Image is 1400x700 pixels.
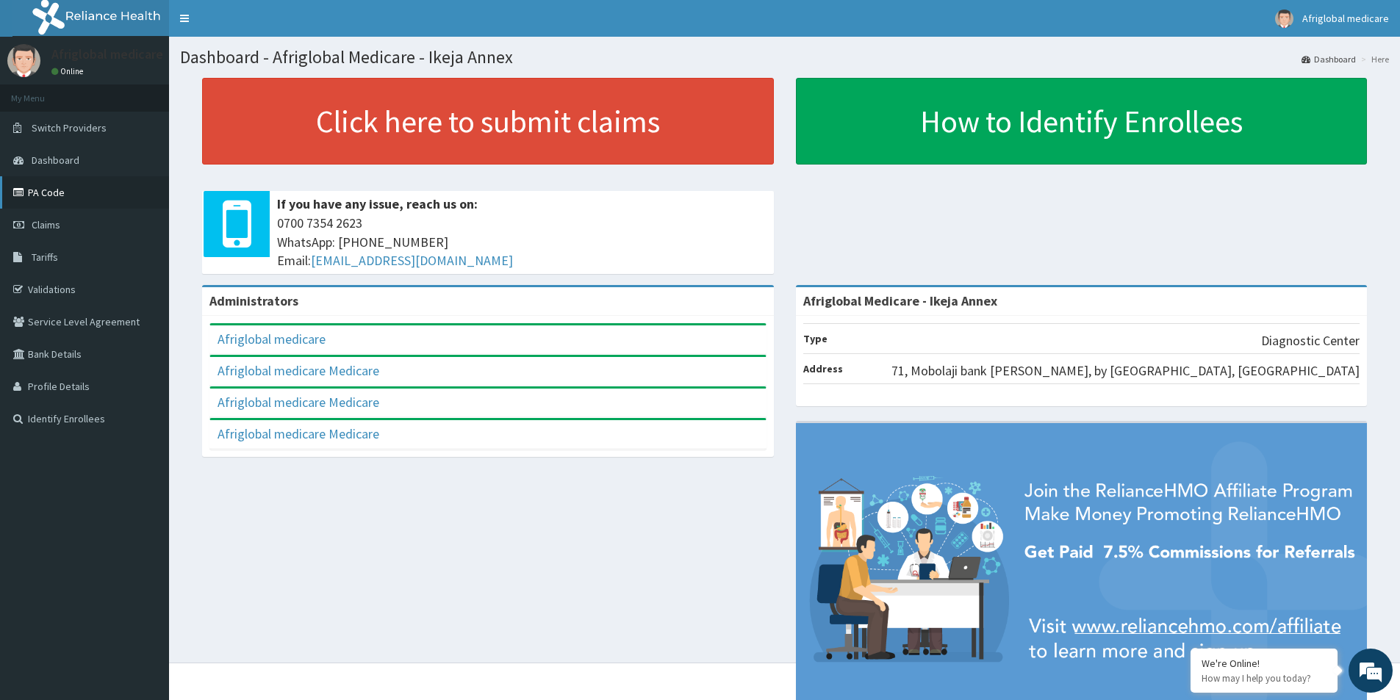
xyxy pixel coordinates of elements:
a: Dashboard [1302,53,1356,65]
a: Afriglobal medicare [218,331,326,347]
b: Type [803,332,828,345]
span: Afriglobal medicare [1302,12,1389,25]
img: User Image [7,44,40,77]
span: 0700 7354 2623 WhatsApp: [PHONE_NUMBER] Email: [277,214,767,270]
h1: Dashboard - Afriglobal Medicare - Ikeja Annex [180,48,1389,67]
img: User Image [1275,10,1293,28]
p: How may I help you today? [1202,672,1327,685]
a: Online [51,66,87,76]
span: Switch Providers [32,121,107,134]
p: Diagnostic Center [1261,331,1360,350]
a: How to Identify Enrollees [796,78,1368,165]
span: Tariffs [32,250,58,264]
b: If you have any issue, reach us on: [277,195,478,212]
li: Here [1357,53,1389,65]
a: Click here to submit claims [202,78,774,165]
strong: Afriglobal Medicare - Ikeja Annex [803,292,997,309]
span: Dashboard [32,154,79,167]
a: Afriglobal medicare Medicare [218,394,379,411]
span: Claims [32,218,60,231]
div: We're Online! [1202,657,1327,670]
b: Address [803,362,843,375]
b: Administrators [209,292,298,309]
a: Afriglobal medicare Medicare [218,425,379,442]
p: 71, Mobolaji bank [PERSON_NAME], by [GEOGRAPHIC_DATA], [GEOGRAPHIC_DATA] [891,361,1360,380]
a: [EMAIL_ADDRESS][DOMAIN_NAME] [311,252,513,269]
p: Afriglobal medicare [51,48,163,61]
a: Afriglobal medicare Medicare [218,362,379,379]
